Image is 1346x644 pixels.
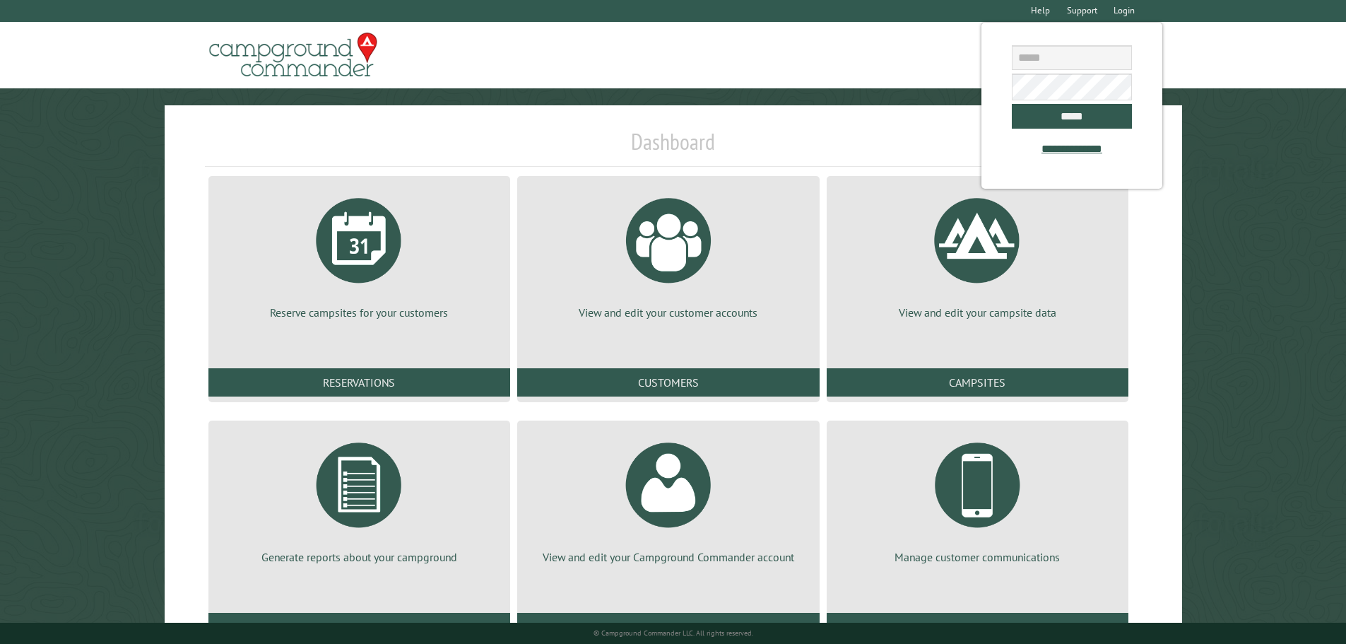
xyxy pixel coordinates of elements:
[208,613,510,641] a: Reports
[205,28,382,83] img: Campground Commander
[534,187,802,320] a: View and edit your customer accounts
[534,305,802,320] p: View and edit your customer accounts
[225,549,493,565] p: Generate reports about your campground
[225,187,493,320] a: Reserve campsites for your customers
[517,613,819,641] a: Account
[205,128,1142,167] h1: Dashboard
[827,368,1128,397] a: Campsites
[594,628,753,638] small: © Campground Commander LLC. All rights reserved.
[225,305,493,320] p: Reserve campsites for your customers
[225,432,493,565] a: Generate reports about your campground
[844,549,1111,565] p: Manage customer communications
[844,187,1111,320] a: View and edit your campsite data
[844,305,1111,320] p: View and edit your campsite data
[208,368,510,397] a: Reservations
[517,368,819,397] a: Customers
[534,432,802,565] a: View and edit your Campground Commander account
[844,432,1111,565] a: Manage customer communications
[827,613,1128,641] a: Communications
[534,549,802,565] p: View and edit your Campground Commander account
